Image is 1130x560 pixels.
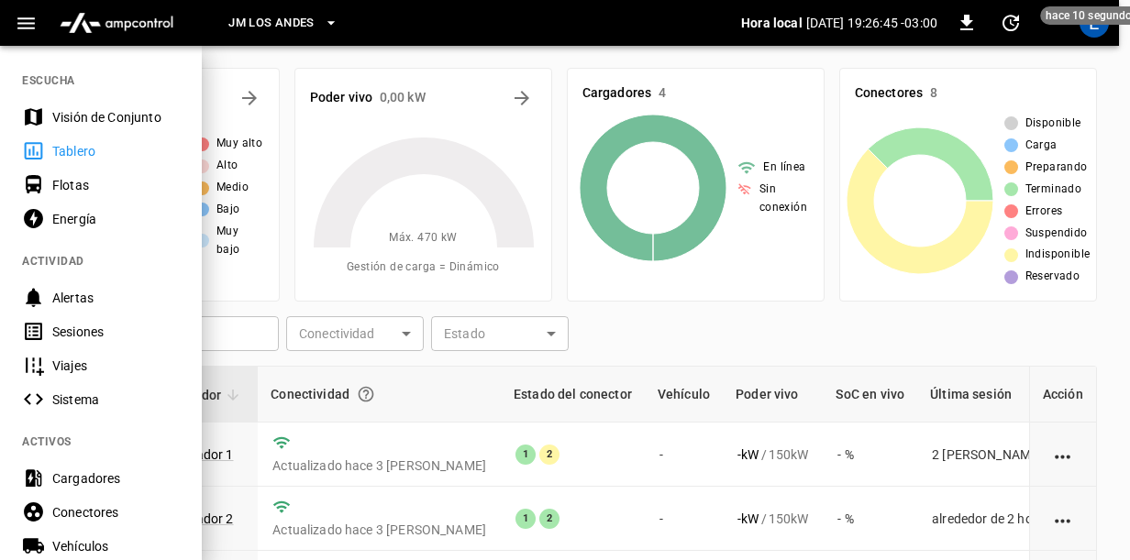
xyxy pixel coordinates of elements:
div: Cargadores [52,469,180,488]
div: Sesiones [52,323,180,341]
div: Visión de Conjunto [52,108,180,126]
span: JM LOS ANDES [228,13,314,34]
p: Hora local [741,14,803,32]
div: Energía [52,210,180,228]
p: [DATE] 19:26:45 -03:00 [806,14,937,32]
div: Viajes [52,357,180,375]
div: Alertas [52,289,180,307]
div: Tablero [52,142,180,160]
img: ampcontrol.io logotipo [52,5,181,40]
div: Conectores [52,503,180,522]
div: Flotas [52,176,180,194]
button: Establecer intervalo de actualización [996,8,1025,38]
div: Sistema [52,390,180,409]
div: Vehículos [52,537,180,555]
